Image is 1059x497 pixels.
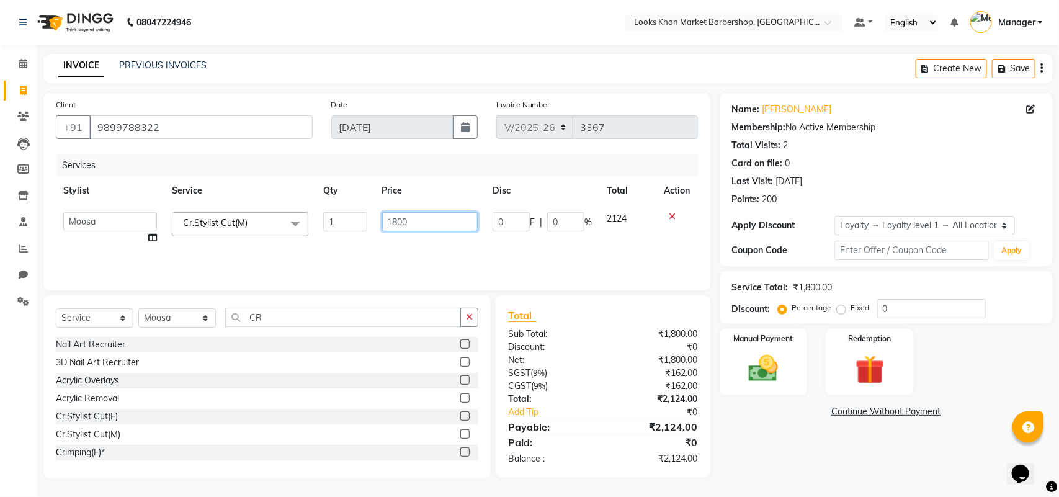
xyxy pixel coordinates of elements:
div: ₹2,124.00 [603,419,707,434]
div: ₹1,800.00 [603,328,707,341]
a: INVOICE [58,55,104,77]
input: Enter Offer / Coupon Code [834,241,989,260]
a: [PERSON_NAME] [762,103,832,116]
div: Net: [499,354,603,367]
div: Discount: [732,303,771,316]
div: [DATE] [776,175,803,188]
img: logo [32,5,117,40]
div: ₹0 [620,406,707,419]
div: Points: [732,193,760,206]
div: No Active Membership [732,121,1040,134]
th: Stylist [56,177,164,205]
div: Apply Discount [732,219,835,232]
div: Paid: [499,435,603,450]
a: Add Tip [499,406,620,419]
label: Percentage [792,302,832,313]
a: x [248,217,253,228]
label: Date [331,99,348,110]
div: Total Visits: [732,139,781,152]
label: Redemption [849,333,891,344]
label: Invoice Number [496,99,550,110]
div: Payable: [499,419,603,434]
img: _gift.svg [846,352,893,388]
span: Cr.Stylist Cut(M) [183,217,248,228]
div: 2 [784,139,789,152]
span: F [530,216,535,229]
th: Qty [316,177,374,205]
div: Service Total: [732,281,789,294]
div: Crimping(F)* [56,446,105,459]
a: Continue Without Payment [722,405,1050,418]
div: 0 [785,157,790,170]
div: Services [57,154,707,177]
div: Cr.Stylist Cut(M) [56,428,120,441]
div: ₹162.00 [603,380,707,393]
div: Nail Art Recruiter [56,338,125,351]
input: Search or Scan [225,308,461,327]
div: ( ) [499,367,603,380]
span: 9% [534,381,545,391]
th: Service [164,177,316,205]
label: Client [56,99,76,110]
div: Discount: [499,341,603,354]
div: ( ) [499,380,603,393]
img: _cash.svg [740,352,787,385]
span: | [540,216,542,229]
button: Save [992,59,1035,78]
span: 2124 [607,213,627,224]
button: Create New [916,59,987,78]
div: ₹1,800.00 [603,354,707,367]
div: Balance : [499,452,603,465]
label: Manual Payment [734,333,793,344]
div: Cr.Stylist Cut(F) [56,410,118,423]
button: +91 [56,115,91,139]
b: 08047224946 [136,5,191,40]
a: PREVIOUS INVOICES [119,60,207,71]
div: Acrylic Removal [56,392,119,405]
span: 9% [533,368,545,378]
div: Card on file: [732,157,783,170]
div: Coupon Code [732,244,835,257]
th: Action [657,177,698,205]
div: 200 [762,193,777,206]
div: Total: [499,393,603,406]
label: Fixed [851,302,870,313]
span: SGST [508,367,530,378]
div: ₹162.00 [603,367,707,380]
button: Apply [994,241,1029,260]
span: Manager [998,16,1035,29]
div: ₹2,124.00 [603,452,707,465]
div: ₹0 [603,435,707,450]
th: Price [375,177,486,205]
div: ₹1,800.00 [793,281,833,294]
div: Acrylic Overlays [56,374,119,387]
div: Name: [732,103,760,116]
span: Total [508,309,537,322]
input: Search by Name/Mobile/Email/Code [89,115,313,139]
div: Membership: [732,121,786,134]
div: ₹2,124.00 [603,393,707,406]
iframe: chat widget [1007,447,1047,485]
div: 3D Nail Art Recruiter [56,356,139,369]
div: Last Visit: [732,175,774,188]
img: Manager [970,11,992,33]
span: CGST [508,380,531,392]
th: Disc [485,177,599,205]
div: Sub Total: [499,328,603,341]
span: % [584,216,592,229]
div: ₹0 [603,341,707,354]
th: Total [599,177,656,205]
